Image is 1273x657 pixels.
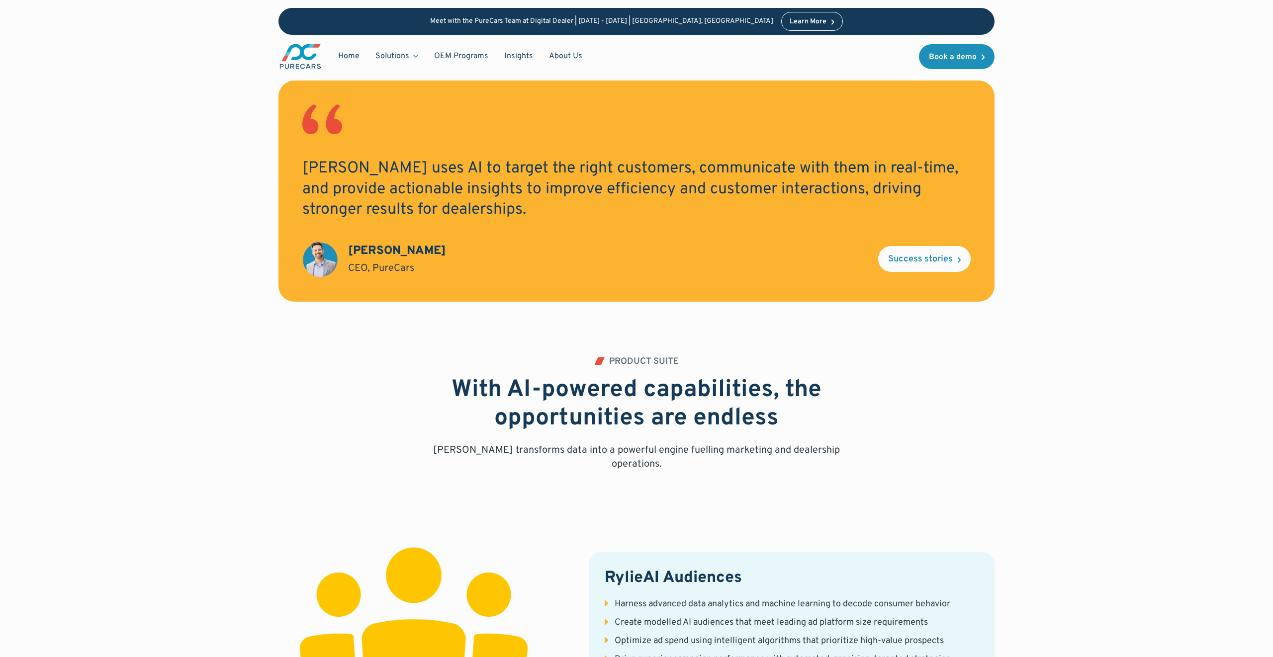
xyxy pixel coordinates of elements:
div: Harness advanced data analytics and machine learning to decode consumer behavior [615,598,950,610]
div: Learn More [790,18,826,25]
div: Solutions [375,51,409,62]
a: Home [330,47,367,66]
div: CEO, PureCars [348,261,414,275]
div: Create modelled AI audiences that meet leading ad platform size requirements [615,616,928,629]
a: Success stories [878,246,971,272]
h3: RylieAI Audiences [605,568,979,589]
h3: [PERSON_NAME] [348,243,446,260]
p: [PERSON_NAME] transforms data into a powerful engine fuelling marketing and dealership operations. [430,443,843,471]
a: main [278,43,322,70]
a: OEM Programs [426,47,496,66]
h2: [PERSON_NAME] uses AI to target the right customers, communicate with them in real-time, and prov... [302,159,971,221]
div: Book a demo [929,53,977,61]
a: Book a demo [919,44,995,69]
div: Success stories [888,255,953,264]
a: Insights [496,47,541,66]
p: Meet with the PureCars Team at Digital Dealer | [DATE] - [DATE] | [GEOGRAPHIC_DATA], [GEOGRAPHIC_... [430,17,773,26]
strong: With AI-powered capabilities, the opportunities are endless [452,375,821,434]
div: Optimize ad spend using intelligent algorithms that prioritize high-value prospects [615,635,944,647]
div: product suite [609,357,679,366]
a: Learn More [781,12,843,31]
div: Solutions [367,47,426,66]
a: About Us [541,47,590,66]
img: purecars logo [278,43,322,70]
img: headshot of author [302,241,338,278]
